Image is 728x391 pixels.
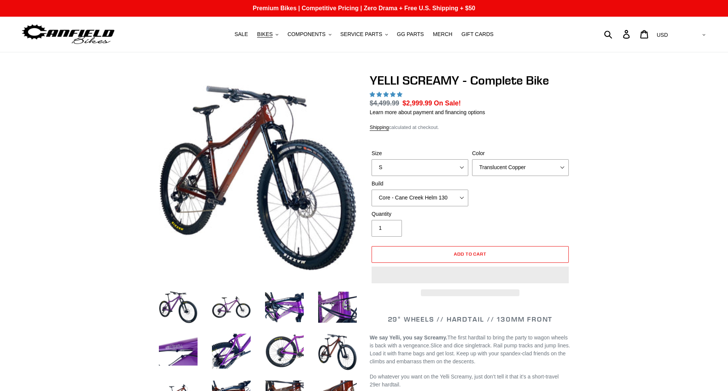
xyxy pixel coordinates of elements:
[317,330,358,372] img: Load image into Gallery viewer, YELLI SCREAMY - Complete Bike
[461,31,494,38] span: GIFT CARDS
[231,29,252,39] a: SALE
[264,330,305,372] img: Load image into Gallery viewer, YELLI SCREAMY - Complete Bike
[264,286,305,328] img: Load image into Gallery viewer, YELLI SCREAMY - Complete Bike
[370,334,447,341] b: We say Yelli, you say Screamy.
[372,149,468,157] label: Size
[429,29,456,39] a: MERCH
[370,73,571,88] h1: YELLI SCREAMY - Complete Bike
[370,91,404,97] span: 5.00 stars
[372,246,569,263] button: Add to cart
[370,334,571,366] p: Slice and dice singletrack. Rail pump tracks and jump lines. Load it with frame bags and get lost...
[284,29,335,39] button: COMPONENTS
[370,124,571,131] div: calculated at checkout.
[393,29,428,39] a: GG PARTS
[157,286,199,328] img: Load image into Gallery viewer, YELLI SCREAMY - Complete Bike
[21,22,116,46] img: Canfield Bikes
[403,99,432,107] span: $2,999.99
[370,124,389,131] a: Shipping
[159,75,357,273] img: YELLI SCREAMY - Complete Bike
[336,29,391,39] button: SERVICE PARTS
[370,109,485,115] a: Learn more about payment and financing options
[608,26,628,42] input: Search
[257,31,273,38] span: BIKES
[372,180,468,188] label: Build
[372,210,468,218] label: Quantity
[340,31,382,38] span: SERVICE PARTS
[370,99,399,107] s: $4,499.99
[397,31,424,38] span: GG PARTS
[370,334,568,349] span: The first hardtail to bring the party to wagon wheels is back with a vengeance.
[317,286,358,328] img: Load image into Gallery viewer, YELLI SCREAMY - Complete Bike
[210,330,252,372] img: Load image into Gallery viewer, YELLI SCREAMY - Complete Bike
[433,31,452,38] span: MERCH
[234,31,248,38] span: SALE
[388,315,553,323] span: 29" WHEELS // HARDTAIL // 130MM FRONT
[253,29,282,39] button: BIKES
[287,31,325,38] span: COMPONENTS
[458,29,497,39] a: GIFT CARDS
[210,286,252,328] img: Load image into Gallery viewer, YELLI SCREAMY - Complete Bike
[472,149,569,157] label: Color
[157,330,199,372] img: Load image into Gallery viewer, YELLI SCREAMY - Complete Bike
[434,98,461,108] span: On Sale!
[454,251,487,257] span: Add to cart
[370,374,559,388] span: Do whatever you want on the Yelli Screamy, just don’t tell it that it’s a short-travel 29er hardt...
